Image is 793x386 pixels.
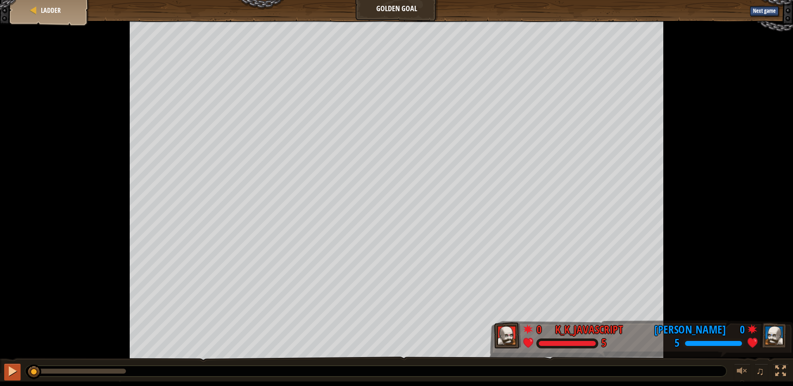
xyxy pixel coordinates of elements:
img: thang_avatar_frame.png [494,322,521,348]
span: ♫ [756,365,765,377]
div: [PERSON_NAME] [654,322,726,338]
button: Toggle fullscreen [772,364,789,381]
span: Ladder [41,6,61,15]
button: Next game [750,6,779,16]
div: 0 [732,322,745,333]
div: 5 [674,338,679,349]
img: thang_avatar_frame.png [760,322,787,348]
div: k_k_javascript [555,322,623,338]
div: 5 [601,338,606,349]
a: Ladder [38,6,61,15]
div: 0 [537,322,549,333]
button: ⌘ + P: Pause [4,364,21,381]
button: Adjust volume [734,364,750,381]
button: ♫ [755,364,769,381]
